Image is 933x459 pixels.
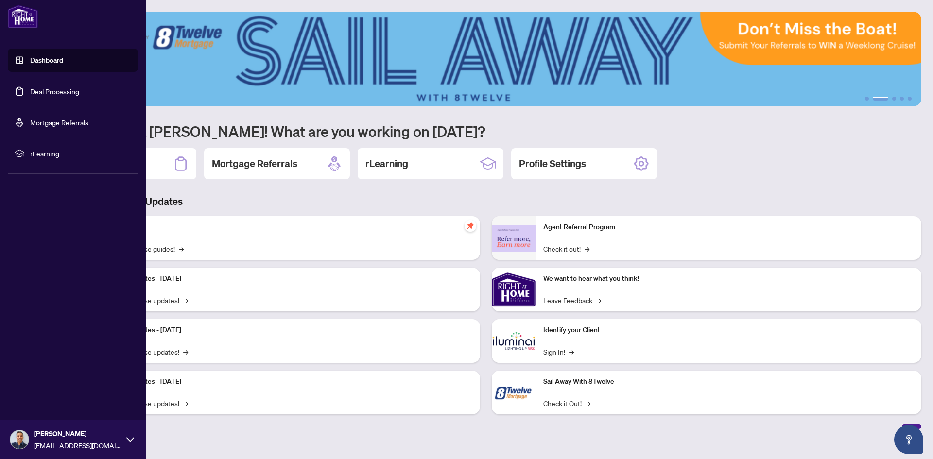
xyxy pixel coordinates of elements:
[492,268,536,311] img: We want to hear what you think!
[892,97,896,101] button: 3
[543,346,574,357] a: Sign In!→
[543,295,601,306] a: Leave Feedback→
[34,440,121,451] span: [EMAIL_ADDRESS][DOMAIN_NAME]
[179,243,184,254] span: →
[543,222,914,233] p: Agent Referral Program
[519,157,586,170] h2: Profile Settings
[10,430,29,449] img: Profile Icon
[586,398,590,408] span: →
[212,157,297,170] h2: Mortgage Referrals
[543,325,914,336] p: Identify your Client
[465,220,476,232] span: pushpin
[543,398,590,408] a: Check it Out!→
[492,319,536,363] img: Identify your Client
[543,243,589,254] a: Check it out!→
[51,12,921,106] img: Slide 1
[492,371,536,414] img: Sail Away With 8Twelve
[492,225,536,252] img: Agent Referral Program
[873,97,888,101] button: 2
[596,295,601,306] span: →
[585,243,589,254] span: →
[102,273,472,284] p: Platform Updates - [DATE]
[102,325,472,336] p: Platform Updates - [DATE]
[894,425,923,454] button: Open asap
[102,376,472,387] p: Platform Updates - [DATE]
[183,398,188,408] span: →
[365,157,408,170] h2: rLearning
[900,97,904,101] button: 4
[30,56,63,65] a: Dashboard
[30,87,79,96] a: Deal Processing
[183,346,188,357] span: →
[51,122,921,140] h1: Welcome back [PERSON_NAME]! What are you working on [DATE]?
[34,428,121,439] span: [PERSON_NAME]
[569,346,574,357] span: →
[183,295,188,306] span: →
[543,273,914,284] p: We want to hear what you think!
[908,97,912,101] button: 5
[30,118,88,127] a: Mortgage Referrals
[543,376,914,387] p: Sail Away With 8Twelve
[102,222,472,233] p: Self-Help
[30,148,131,159] span: rLearning
[865,97,869,101] button: 1
[8,5,38,28] img: logo
[51,195,921,208] h3: Brokerage & Industry Updates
